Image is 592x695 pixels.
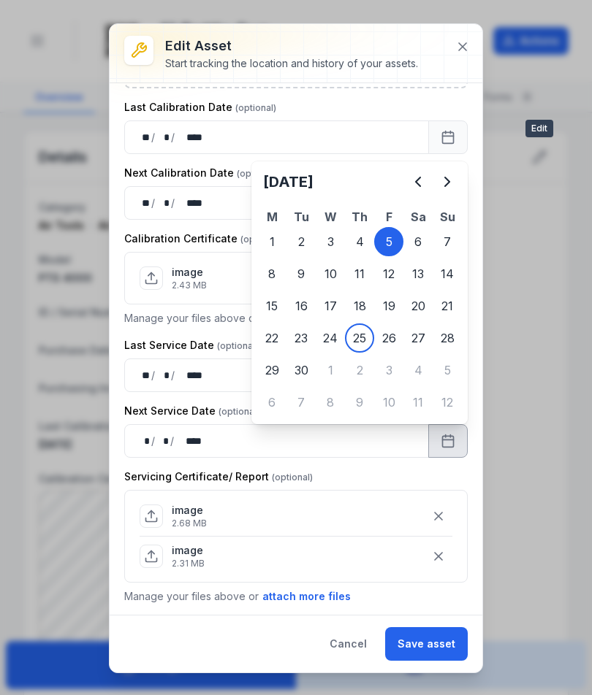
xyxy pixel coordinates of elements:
div: 16 [286,291,316,320]
div: Wednesday 1 October 2025 [316,356,345,385]
div: Monday 8 September 2025 [257,259,286,288]
div: 27 [403,323,433,353]
div: Saturday 27 September 2025 [403,323,433,353]
div: month, [156,130,171,145]
div: 24 [316,323,345,353]
div: Thursday 11 September 2025 [345,259,374,288]
div: Thursday 9 October 2025 [345,388,374,417]
div: / [171,368,176,383]
div: 2 [345,356,374,385]
div: Sunday 21 September 2025 [433,291,462,320]
div: Friday 5 September 2025 selected [374,227,403,256]
div: Friday 12 September 2025 [374,259,403,288]
button: attach more files [262,588,352,604]
div: 5 [374,227,403,256]
div: 11 [345,259,374,288]
div: 8 [316,388,345,417]
label: Last Service Date [124,338,258,353]
div: Calendar [257,167,462,418]
div: Sunday 28 September 2025 [433,323,462,353]
div: 28 [433,323,462,353]
th: Tu [286,208,316,226]
div: Sunday 14 September 2025 [433,259,462,288]
div: Wednesday 24 September 2025 [316,323,345,353]
div: 11 [403,388,433,417]
label: Calibration Certificate [124,231,281,246]
button: Cancel [317,627,379,661]
div: 29 [257,356,286,385]
div: / [151,434,156,448]
div: Saturday 11 October 2025 [403,388,433,417]
button: Save asset [385,627,468,661]
div: Sunday 5 October 2025 [433,356,462,385]
div: 9 [345,388,374,417]
div: 18 [345,291,374,320]
label: Next Service Date [124,404,259,418]
div: Wednesday 17 September 2025 [316,291,345,320]
div: Wednesday 10 September 2025 [316,259,345,288]
div: Monday 22 September 2025 [257,323,286,353]
div: year, [176,130,204,145]
span: Edit [525,120,553,137]
div: / [170,434,175,448]
th: F [374,208,403,226]
div: 10 [316,259,345,288]
div: 3 [374,356,403,385]
div: 17 [316,291,345,320]
div: 1 [257,227,286,256]
div: Friday 10 October 2025 [374,388,403,417]
div: Saturday 13 September 2025 [403,259,433,288]
button: Next [433,167,462,196]
div: 2 [286,227,316,256]
div: / [151,368,156,383]
div: 6 [403,227,433,256]
div: 14 [433,259,462,288]
div: Thursday 4 September 2025 [345,227,374,256]
p: 2.31 MB [172,558,205,569]
div: Sunday 7 September 2025 [433,227,462,256]
label: Last Calibration Date [124,100,276,115]
div: 26 [374,323,403,353]
div: Wednesday 3 September 2025 [316,227,345,256]
div: Tuesday 30 September 2025 [286,356,316,385]
div: Monday 29 September 2025 [257,356,286,385]
div: 20 [403,291,433,320]
div: Tuesday 23 September 2025 [286,323,316,353]
div: 12 [433,388,462,417]
div: 23 [286,323,316,353]
div: / [151,196,156,210]
div: day, [137,434,151,448]
p: 2.43 MB [172,280,207,291]
div: Today, Thursday 25 September 2025 [345,323,374,353]
div: Tuesday 16 September 2025 [286,291,316,320]
div: Thursday 18 September 2025 [345,291,374,320]
div: 9 [286,259,316,288]
p: Manage your files above or [124,310,468,326]
div: 22 [257,323,286,353]
div: Saturday 20 September 2025 [403,291,433,320]
div: 4 [345,227,374,256]
div: Friday 3 October 2025 [374,356,403,385]
div: 21 [433,291,462,320]
div: day, [137,130,151,145]
div: Friday 19 September 2025 [374,291,403,320]
button: Calendar [428,424,468,458]
div: 3 [316,227,345,256]
div: 5 [433,356,462,385]
button: Previous [403,167,433,196]
div: Thursday 2 October 2025 [345,356,374,385]
div: 30 [286,356,316,385]
p: image [172,543,205,558]
div: 4 [403,356,433,385]
div: Tuesday 7 October 2025 [286,388,316,417]
div: year, [176,368,204,383]
button: Calendar [428,120,468,154]
th: Su [433,208,462,226]
p: Manage your files above or [124,588,468,604]
div: month, [156,368,171,383]
h3: Edit asset [165,36,418,56]
label: Servicing Certificate/ Report [124,469,313,484]
div: year, [175,434,203,448]
div: Start tracking the location and history of your assets. [165,56,418,71]
div: 10 [374,388,403,417]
